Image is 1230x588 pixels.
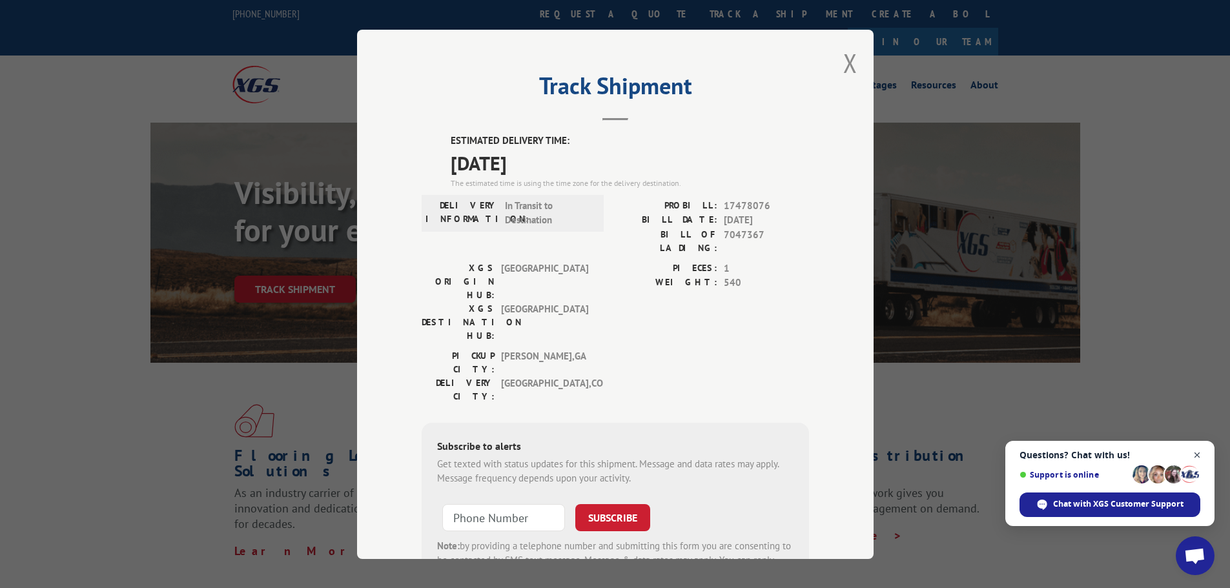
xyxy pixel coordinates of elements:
div: Subscribe to alerts [437,438,794,456]
input: Phone Number [442,503,565,531]
strong: Note: [437,539,460,551]
label: PICKUP CITY: [422,349,495,376]
span: Support is online [1020,470,1128,480]
span: [DATE] [451,148,809,177]
div: Chat with XGS Customer Support [1020,492,1200,517]
span: 7047367 [724,227,809,254]
label: BILL OF LADING: [615,227,717,254]
button: Close modal [843,46,857,80]
label: DELIVERY INFORMATION: [425,198,498,227]
span: [PERSON_NAME] , GA [501,349,588,376]
div: Open chat [1176,536,1215,575]
label: PROBILL: [615,198,717,213]
span: 540 [724,276,809,290]
span: Chat with XGS Customer Support [1053,498,1184,510]
span: Questions? Chat with us! [1020,450,1200,460]
label: XGS DESTINATION HUB: [422,301,495,342]
h2: Track Shipment [422,77,809,101]
label: DELIVERY CITY: [422,376,495,403]
label: PIECES: [615,261,717,276]
div: The estimated time is using the time zone for the delivery destination. [451,177,809,188]
span: 1 [724,261,809,276]
span: 17478076 [724,198,809,213]
label: WEIGHT: [615,276,717,290]
button: SUBSCRIBE [575,503,650,531]
span: In Transit to Destination [505,198,592,227]
div: by providing a telephone number and submitting this form you are consenting to be contacted by SM... [437,538,794,582]
span: [DATE] [724,213,809,228]
div: Get texted with status updates for this shipment. Message and data rates may apply. Message frequ... [437,456,794,485]
span: Close chat [1189,447,1205,463]
span: [GEOGRAPHIC_DATA] [501,261,588,301]
label: BILL DATE: [615,213,717,228]
label: XGS ORIGIN HUB: [422,261,495,301]
label: ESTIMATED DELIVERY TIME: [451,134,809,148]
span: [GEOGRAPHIC_DATA] , CO [501,376,588,403]
span: [GEOGRAPHIC_DATA] [501,301,588,342]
